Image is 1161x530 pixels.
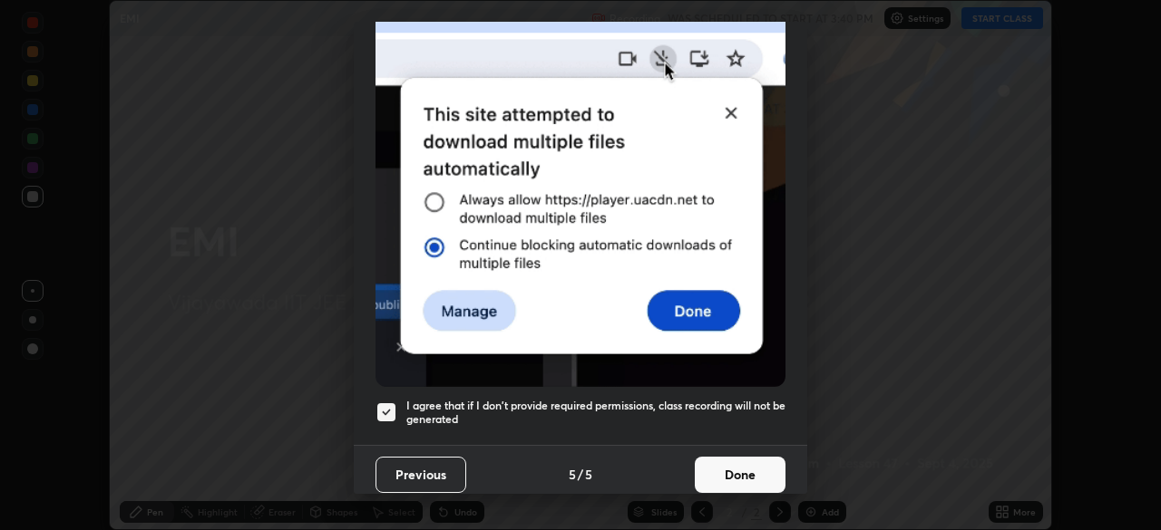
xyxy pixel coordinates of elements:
[695,457,785,493] button: Done
[406,399,785,427] h5: I agree that if I don't provide required permissions, class recording will not be generated
[569,465,576,484] h4: 5
[585,465,592,484] h4: 5
[376,457,466,493] button: Previous
[578,465,583,484] h4: /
